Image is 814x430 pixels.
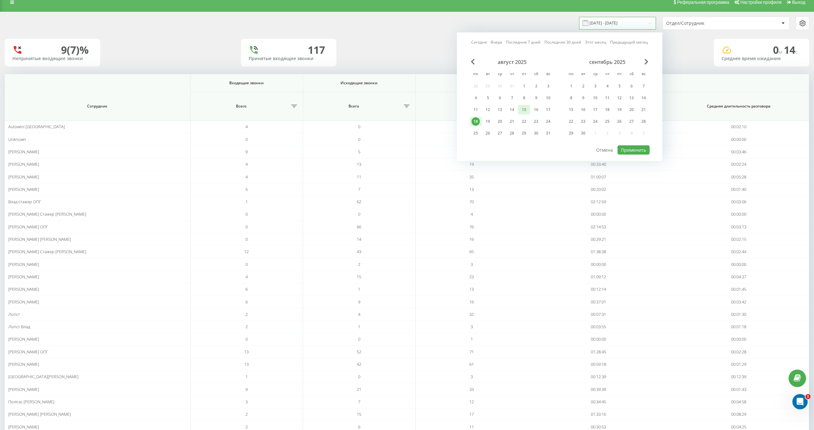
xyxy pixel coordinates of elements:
[567,129,575,137] div: 29
[528,196,668,208] td: 02:12:59
[615,106,624,114] div: 19
[520,82,528,90] div: 1
[542,93,554,103] div: вс 10 авг. 2025 г.
[528,283,668,295] td: 00:12:14
[494,93,506,103] div: ср 6 авг. 2025 г.
[8,311,20,317] span: Логіст
[245,149,248,155] span: 9
[508,117,516,126] div: 21
[528,358,668,371] td: 00:59:18
[358,136,360,142] span: 0
[199,80,294,86] span: Входящие звонки
[469,249,474,254] span: 65
[308,44,325,56] div: 117
[469,299,474,305] span: 16
[528,258,668,270] td: 00:00:00
[482,105,494,114] div: вт 12 авг. 2025 г.
[469,174,474,180] span: 35
[645,59,648,65] span: Next Month
[472,106,480,114] div: 11
[484,94,492,102] div: 5
[615,70,624,79] abbr: пятница
[544,106,552,114] div: 17
[358,299,360,305] span: 9
[528,170,668,183] td: 01:00:07
[482,128,494,138] div: вт 26 авг. 2025 г.
[669,371,809,383] td: 00:12:39
[603,82,611,90] div: 4
[532,129,540,137] div: 30
[245,186,248,192] span: 5
[591,82,599,90] div: 3
[669,158,809,170] td: 00:02:24
[8,286,39,292] span: [PERSON_NAME]
[530,117,542,126] div: сб 23 авг. 2025 г.
[589,81,601,91] div: ср 3 сент. 2025 г.
[245,224,248,230] span: 0
[577,105,589,114] div: вт 16 сент. 2025 г.
[8,274,39,280] span: [PERSON_NAME]
[579,117,587,126] div: 23
[615,94,624,102] div: 12
[520,117,528,126] div: 22
[565,93,577,103] div: пн 8 сент. 2025 г.
[520,129,528,137] div: 29
[8,349,48,355] span: [PERSON_NAME] ОПГ
[567,94,575,102] div: 8
[357,274,361,280] span: 15
[8,174,39,180] span: [PERSON_NAME]
[508,106,516,114] div: 14
[625,93,638,103] div: сб 13 сент. 2025 г.
[8,224,48,230] span: [PERSON_NAME] ОПГ
[469,161,474,167] span: 19
[589,117,601,126] div: ср 24 сент. 2025 г.
[358,124,360,129] span: 0
[669,383,809,395] td: 00:01:43
[590,70,600,79] abbr: среда
[470,128,482,138] div: пн 25 авг. 2025 г.
[577,93,589,103] div: вт 9 сент. 2025 г.
[603,94,611,102] div: 11
[471,39,487,45] a: Сегодня
[565,128,577,138] div: пн 29 сент. 2025 г.
[589,93,601,103] div: ср 10 сент. 2025 г.
[469,349,474,355] span: 71
[520,106,528,114] div: 15
[544,82,552,90] div: 3
[245,136,248,142] span: 0
[518,81,530,91] div: пт 1 авг. 2025 г.
[469,186,474,192] span: 13
[494,105,506,114] div: ср 13 авг. 2025 г.
[627,70,636,79] abbr: суббота
[613,81,625,91] div: пт 5 сент. 2025 г.
[506,93,518,103] div: чт 7 авг. 2025 г.
[8,199,41,205] span: Влад стажер ОПГ
[494,117,506,126] div: ср 20 авг. 2025 г.
[669,283,809,295] td: 00:01:45
[603,117,611,126] div: 25
[669,358,809,371] td: 00:01:29
[471,374,473,379] span: 3
[579,94,587,102] div: 9
[491,39,502,45] a: Вчера
[61,44,89,56] div: 9 (7)%
[245,286,248,292] span: 6
[528,233,668,246] td: 00:29:21
[17,104,178,109] span: Сотрудник
[8,336,39,342] span: [PERSON_NAME]
[579,106,587,114] div: 16
[8,299,39,305] span: [PERSON_NAME]
[469,224,474,230] span: 76
[508,129,516,137] div: 28
[249,56,329,61] div: Принятые входящие звонки
[470,117,482,126] div: пн 18 авг. 2025 г.
[567,117,575,126] div: 22
[496,129,504,137] div: 27
[482,93,494,103] div: вт 5 авг. 2025 г.
[528,346,668,358] td: 01:28:45
[528,308,668,321] td: 00:07:31
[603,70,612,79] abbr: четверг
[613,105,625,114] div: пт 19 сент. 2025 г.
[669,333,809,345] td: 00:00:00
[532,106,540,114] div: 16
